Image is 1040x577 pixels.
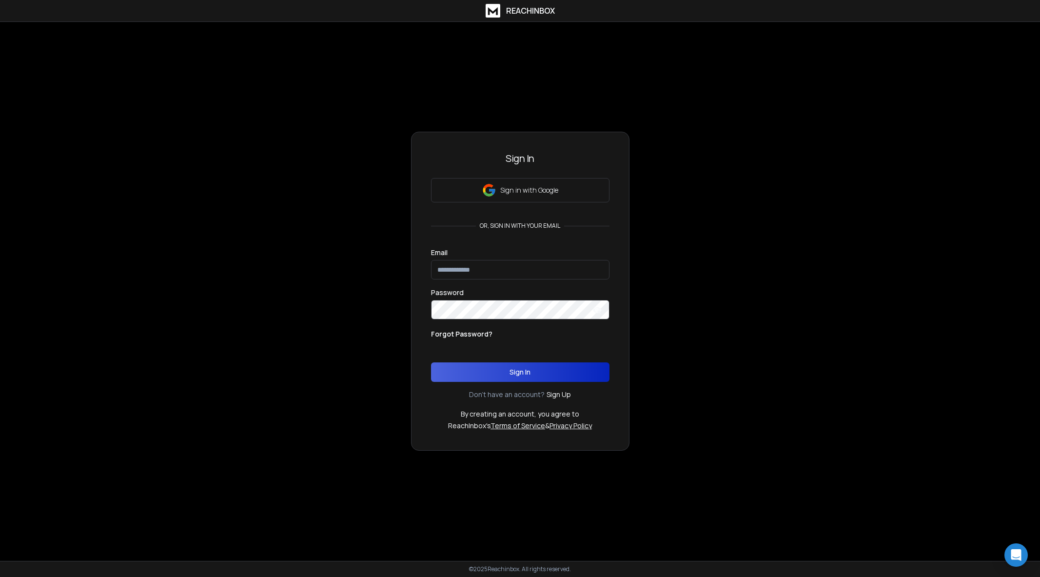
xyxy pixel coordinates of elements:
div: Open Intercom Messenger [1004,543,1028,567]
p: Don't have an account? [469,390,545,399]
a: Terms of Service [491,421,545,430]
p: Forgot Password? [431,329,492,339]
a: ReachInbox [486,4,555,18]
img: logo [486,4,500,18]
button: Sign In [431,362,609,382]
a: Sign Up [547,390,571,399]
a: Privacy Policy [549,421,592,430]
h3: Sign In [431,152,609,165]
p: or, sign in with your email [476,222,564,230]
p: ReachInbox's & [448,421,592,431]
label: Email [431,249,448,256]
label: Password [431,289,464,296]
p: © 2025 Reachinbox. All rights reserved. [469,565,571,573]
p: By creating an account, you agree to [461,409,579,419]
p: Sign in with Google [500,185,558,195]
button: Sign in with Google [431,178,609,202]
h1: ReachInbox [506,5,555,17]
